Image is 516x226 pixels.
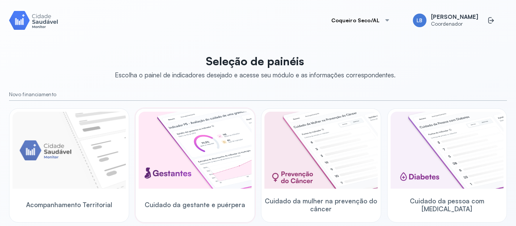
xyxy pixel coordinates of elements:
span: [PERSON_NAME] [431,14,478,21]
img: Logotipo do produto Monitor [9,9,58,31]
div: Escolha o painel de indicadores desejado e acesse seu módulo e as informações correspondentes. [115,71,395,79]
span: Acompanhamento Territorial [26,201,112,209]
img: woman-cancer-prevention-care.png [264,112,378,189]
img: diabetics.png [391,112,504,189]
p: Seleção de painéis [115,54,395,68]
span: Cuidado da pessoa com [MEDICAL_DATA] [391,197,504,213]
img: placeholder-module-ilustration.png [12,112,126,189]
img: pregnants.png [139,112,252,189]
button: Coqueiro Seco/AL [322,13,399,28]
span: Cuidado da mulher na prevenção do câncer [264,197,378,213]
span: LB [417,17,422,24]
small: Novo financiamento [9,91,507,98]
span: Coordenador [431,21,478,27]
span: Cuidado da gestante e puérpera [145,201,245,209]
